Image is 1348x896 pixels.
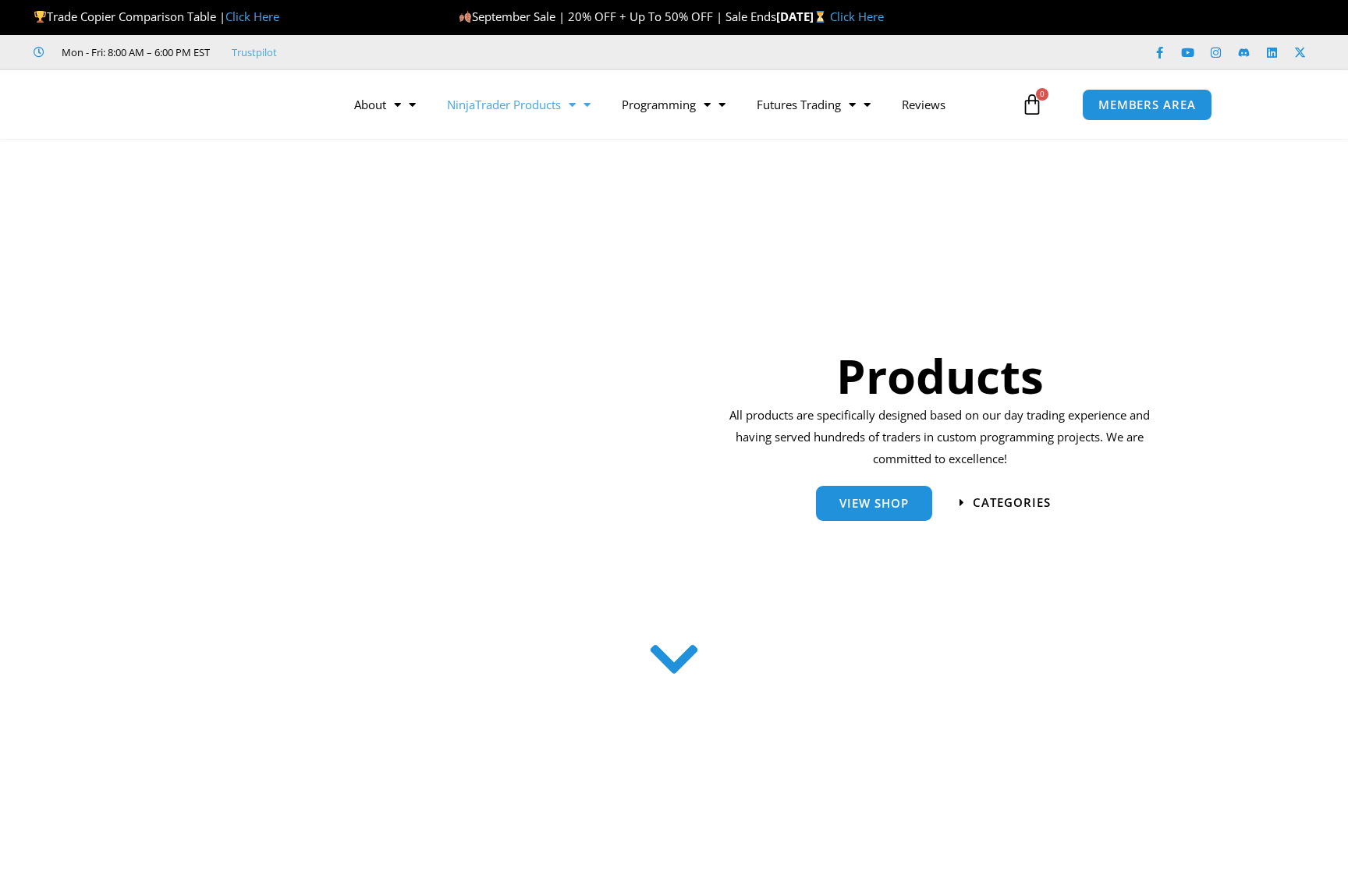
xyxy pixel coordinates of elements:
[232,43,277,62] a: Trustpilot
[339,87,1017,122] nav: Menu
[724,343,1155,409] h1: Products
[1036,88,1048,101] span: 0
[431,87,606,122] a: NinjaTrader Products
[886,87,961,122] a: Reviews
[34,9,279,24] span: Trade Copier Comparison Table |
[459,9,776,24] span: September Sale | 20% OFF + Up To 50% OFF | Sale Ends
[830,9,884,24] a: Click Here
[998,82,1066,127] a: 0
[1082,89,1212,121] a: MEMBERS AREA
[1098,99,1196,111] span: MEMBERS AREA
[459,11,471,23] img: 🍂
[839,498,909,509] span: View Shop
[58,43,210,62] span: Mon - Fri: 8:00 AM – 6:00 PM EST
[741,87,886,122] a: Futures Trading
[225,9,279,24] a: Click Here
[973,497,1051,508] span: categories
[776,9,830,24] strong: [DATE]
[816,486,932,521] a: View Shop
[34,11,46,23] img: 🏆
[606,87,741,122] a: Programming
[814,11,826,23] img: ⏳
[225,217,640,612] img: ProductsSection scaled | Affordable Indicators – NinjaTrader
[960,497,1051,508] a: categories
[339,87,431,122] a: About
[724,405,1155,470] p: All products are specifically designed based on our day trading experience and having served hund...
[115,76,283,133] img: LogoAI | Affordable Indicators – NinjaTrader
